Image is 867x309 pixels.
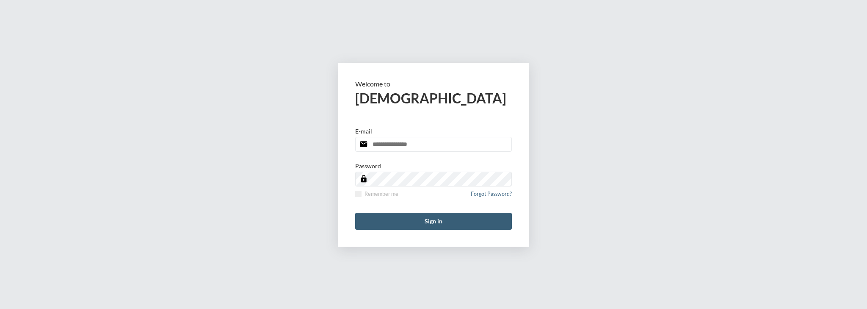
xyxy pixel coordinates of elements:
button: Sign in [355,213,512,230]
p: Password [355,162,381,170]
p: E-mail [355,128,372,135]
label: Remember me [355,191,398,197]
a: Forgot Password? [471,191,512,202]
h2: [DEMOGRAPHIC_DATA] [355,90,512,106]
p: Welcome to [355,80,512,88]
